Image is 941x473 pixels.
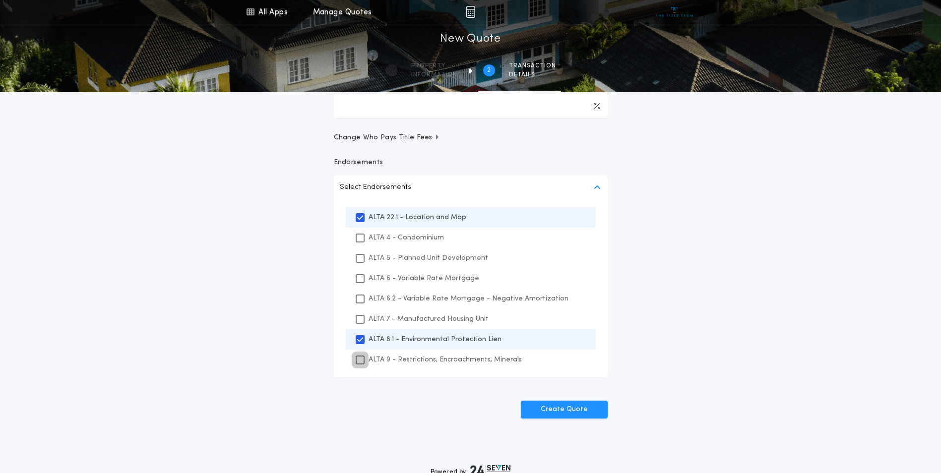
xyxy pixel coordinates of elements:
p: ALTA 9 - Restrictions, Encroachments, Minerals [369,355,522,365]
p: Select Endorsements [340,181,411,193]
p: ALTA 5 - Planned Unit Development [369,253,488,263]
p: ALTA 4 - Condominium [369,233,444,243]
p: ALTA 8.1 - Environmental Protection Lien [369,334,502,345]
span: Property [411,62,457,70]
span: Change Who Pays Title Fees [334,133,440,143]
p: ALTA 22.1 - Location and Map [369,212,466,223]
h1: New Quote [440,31,501,47]
button: Change Who Pays Title Fees [334,133,608,143]
span: information [411,71,457,79]
h2: 2 [487,66,491,74]
img: img [466,6,475,18]
p: ALTA 7 - Manufactured Housing Unit [369,314,489,324]
p: Endorsements [334,158,608,168]
span: details [509,71,556,79]
p: ALTA 6.2 - Variable Rate Mortgage - Negative Amortization [369,294,568,304]
span: Transaction [509,62,556,70]
button: Select Endorsements [334,176,608,199]
img: vs-icon [656,7,693,17]
button: Create Quote [521,401,608,418]
input: Downpayment Percentage [334,94,608,118]
ul: Select Endorsements [334,199,608,378]
p: ALTA 6 - Variable Rate Mortgage [369,273,479,284]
